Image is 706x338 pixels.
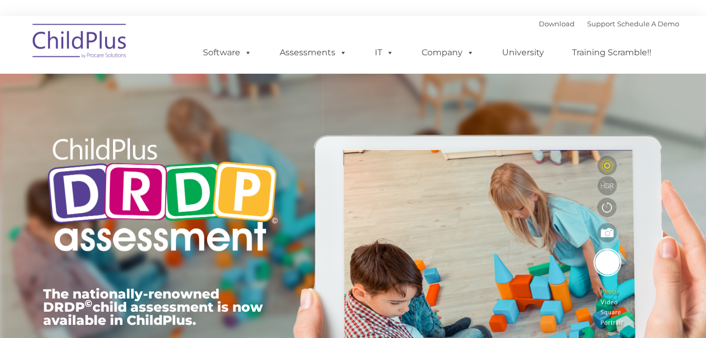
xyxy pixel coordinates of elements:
span: The nationally-renowned DRDP child assessment is now available in ChildPlus. [43,286,263,328]
a: Schedule A Demo [617,19,679,28]
a: Assessments [269,42,357,63]
a: IT [364,42,404,63]
a: University [492,42,555,63]
font: | [539,19,679,28]
a: Training Scramble!! [561,42,662,63]
img: ChildPlus by Procare Solutions [27,16,132,69]
a: Software [192,42,262,63]
a: Download [539,19,575,28]
sup: © [85,297,93,310]
a: Support [587,19,615,28]
a: Company [411,42,485,63]
img: Copyright - DRDP Logo Light [43,124,282,269]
